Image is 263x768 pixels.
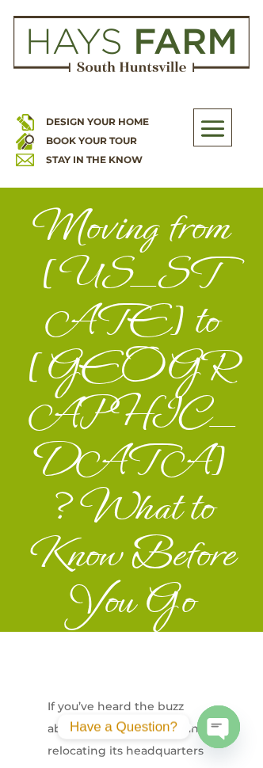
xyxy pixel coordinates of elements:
h1: Moving from [US_STATE] to [GEOGRAPHIC_DATA]? What to Know Before You Go [26,203,237,632]
img: book your home tour [16,131,34,150]
a: STAY IN THE KNOW [46,154,143,165]
a: BOOK YOUR TOUR [46,135,137,146]
img: design your home [16,112,34,131]
a: DESIGN YOUR HOME [46,116,149,127]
